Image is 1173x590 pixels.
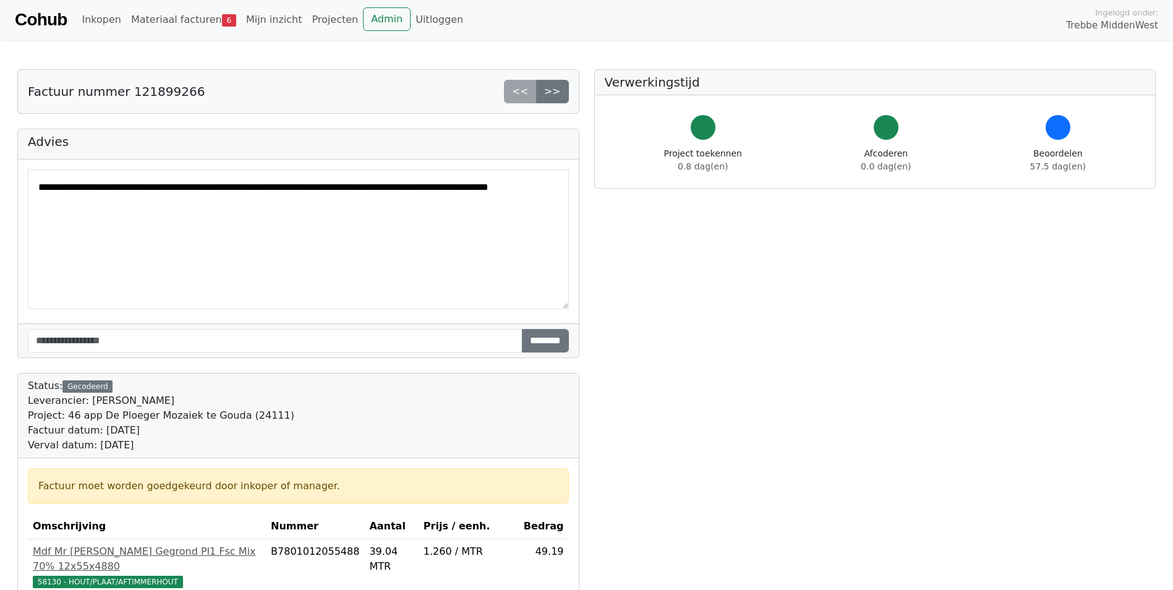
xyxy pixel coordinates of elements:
[1066,19,1158,33] span: Trebbe MiddenWest
[28,514,266,539] th: Omschrijving
[126,7,241,32] a: Materiaal facturen6
[28,423,294,438] div: Factuur datum: [DATE]
[33,544,261,574] div: Mdf Mr [PERSON_NAME] Gegrond Pl1 Fsc Mix 70% 12x55x4880
[363,7,411,31] a: Admin
[605,75,1146,90] h5: Verwerkingstijd
[664,147,742,173] div: Project toekennen
[28,393,294,408] div: Leverancier: [PERSON_NAME]
[419,514,519,539] th: Prijs / eenh.
[241,7,307,32] a: Mijn inzicht
[266,514,364,539] th: Nummer
[77,7,126,32] a: Inkopen
[369,544,413,574] div: 39.04 MTR
[28,378,294,453] div: Status:
[33,576,183,588] span: 58130 - HOUT/PLAAT/AFTIMMERHOUT
[519,514,569,539] th: Bedrag
[861,161,911,171] span: 0.0 dag(en)
[222,14,236,27] span: 6
[38,479,558,494] div: Factuur moet worden goedgekeurd door inkoper of manager.
[411,7,468,32] a: Uitloggen
[678,161,728,171] span: 0.8 dag(en)
[28,438,294,453] div: Verval datum: [DATE]
[15,5,67,35] a: Cohub
[861,147,911,173] div: Afcoderen
[307,7,363,32] a: Projecten
[62,380,113,393] div: Gecodeerd
[1030,147,1086,173] div: Beoordelen
[28,408,294,423] div: Project: 46 app De Ploeger Mozaiek te Gouda (24111)
[536,80,569,103] a: >>
[1030,161,1086,171] span: 57.5 dag(en)
[28,134,569,149] h5: Advies
[1095,7,1158,19] span: Ingelogd onder:
[364,514,418,539] th: Aantal
[28,84,205,99] h5: Factuur nummer 121899266
[424,544,514,559] div: 1.260 / MTR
